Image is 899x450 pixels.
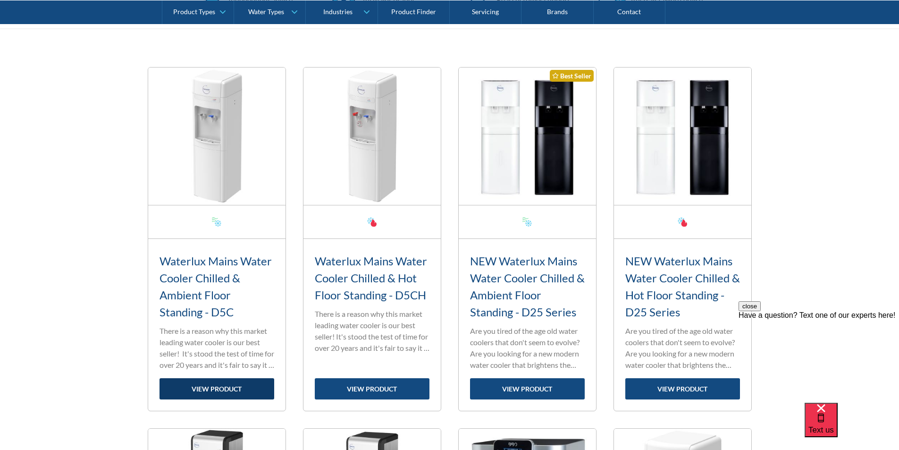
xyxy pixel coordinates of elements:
[160,378,274,399] a: view product
[248,8,284,16] div: Water Types
[160,325,274,371] p: There is a reason why this market leading water cooler is our best seller! It's stood the test of...
[470,325,585,371] p: Are you tired of the age old water coolers that don't seem to evolve? Are you looking for a new m...
[459,68,596,205] img: NEW Waterlux Mains Water Cooler Chilled & Ambient Floor Standing - D25 Series
[625,378,740,399] a: view product
[315,378,429,399] a: view product
[323,8,353,16] div: Industries
[550,70,594,82] div: Best Seller
[148,68,286,205] img: Waterlux Mains Water Cooler Chilled & Ambient Floor Standing - D5C
[470,253,585,321] h3: NEW Waterlux Mains Water Cooler Chilled & Ambient Floor Standing - D25 Series
[160,253,274,321] h3: Waterlux Mains Water Cooler Chilled & Ambient Floor Standing - D5C
[173,8,215,16] div: Product Types
[625,325,740,371] p: Are you tired of the age old water coolers that don't seem to evolve? Are you looking for a new m...
[315,253,429,304] h3: Waterlux Mains Water Cooler Chilled & Hot Floor Standing - D5CH
[739,301,899,415] iframe: podium webchat widget prompt
[303,68,441,205] img: Waterlux Mains Water Cooler Chilled & Hot Floor Standing - D5CH
[625,253,740,321] h3: NEW Waterlux Mains Water Cooler Chilled & Hot Floor Standing - D25 Series
[614,68,751,205] img: NEW Waterlux Mains Water Cooler Chilled & Hot Floor Standing - D25 Series
[315,308,429,354] p: There is a reason why this market leading water cooler is our best seller! It's stood the test of...
[805,403,899,450] iframe: podium webchat widget bubble
[470,378,585,399] a: view product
